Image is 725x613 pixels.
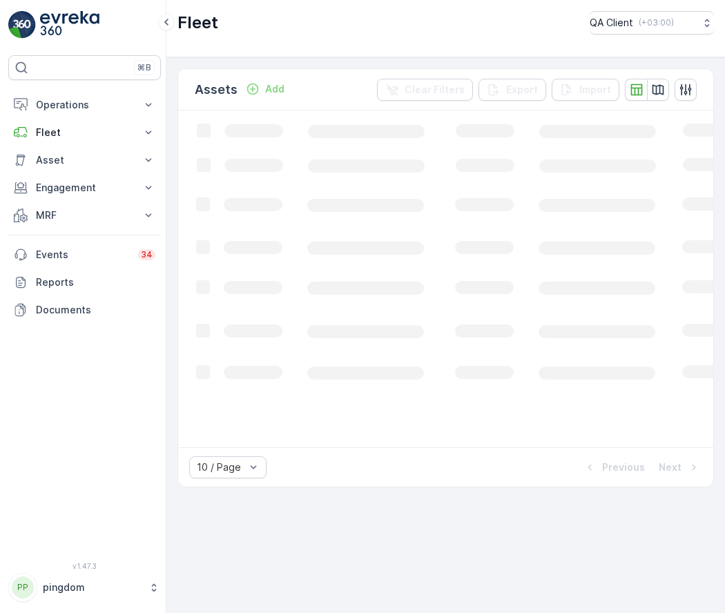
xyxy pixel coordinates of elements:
[8,269,161,296] a: Reports
[36,275,155,289] p: Reports
[8,91,161,119] button: Operations
[40,11,99,39] img: logo_light-DOdMpM7g.png
[602,460,645,474] p: Previous
[265,82,284,96] p: Add
[506,83,538,97] p: Export
[8,119,161,146] button: Fleet
[377,79,473,101] button: Clear Filters
[141,249,153,260] p: 34
[12,576,34,599] div: PP
[639,17,674,28] p: ( +03:00 )
[43,581,142,594] p: pingdom
[36,303,155,317] p: Documents
[8,296,161,324] a: Documents
[36,126,133,139] p: Fleet
[8,146,161,174] button: Asset
[590,16,633,30] p: QA Client
[8,573,161,602] button: PPpingdom
[36,208,133,222] p: MRF
[478,79,546,101] button: Export
[177,12,218,34] p: Fleet
[552,79,619,101] button: Import
[579,83,611,97] p: Import
[36,248,130,262] p: Events
[657,459,702,476] button: Next
[8,11,36,39] img: logo
[8,241,161,269] a: Events34
[405,83,465,97] p: Clear Filters
[36,153,133,167] p: Asset
[659,460,681,474] p: Next
[8,174,161,202] button: Engagement
[240,81,290,97] button: Add
[36,181,133,195] p: Engagement
[581,459,646,476] button: Previous
[8,562,161,570] span: v 1.47.3
[8,202,161,229] button: MRF
[195,80,238,99] p: Assets
[590,11,714,35] button: QA Client(+03:00)
[36,98,133,112] p: Operations
[137,62,151,73] p: ⌘B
